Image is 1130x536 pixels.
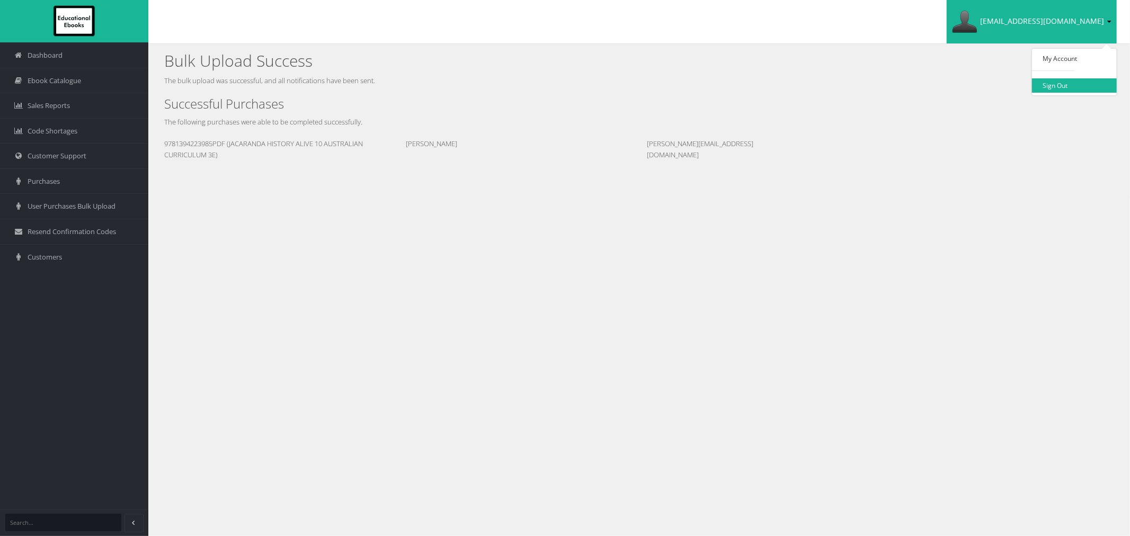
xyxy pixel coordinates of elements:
[28,76,81,86] span: Ebook Catalogue
[164,52,1114,69] h2: Bulk Upload Success
[980,16,1104,26] span: [EMAIL_ADDRESS][DOMAIN_NAME]
[28,101,70,111] span: Sales Reports
[952,9,977,34] img: Avatar
[1032,51,1117,66] a: My Account
[156,138,398,160] div: 9781394223985PDF (JACARANDA HISTORY ALIVE 10 AUSTRALIAN CURRICULUM 3E)
[28,176,60,186] span: Purchases
[28,252,62,262] span: Customers
[28,50,63,60] span: Dashboard
[5,514,121,531] input: Search...
[1032,78,1117,93] a: Sign Out
[28,151,86,161] span: Customer Support
[398,138,639,149] div: [PERSON_NAME]
[164,97,1114,111] h3: Successful Purchases
[28,126,77,136] span: Code Shortages
[28,201,115,211] span: User Purchases Bulk Upload
[28,227,116,237] span: Resend Confirmation Codes
[164,116,1114,128] p: The following purchases were able to be completed successfully.
[164,75,1114,86] p: The bulk upload was successful, and all notifications have been sent.
[639,138,800,160] div: [PERSON_NAME][EMAIL_ADDRESS][DOMAIN_NAME]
